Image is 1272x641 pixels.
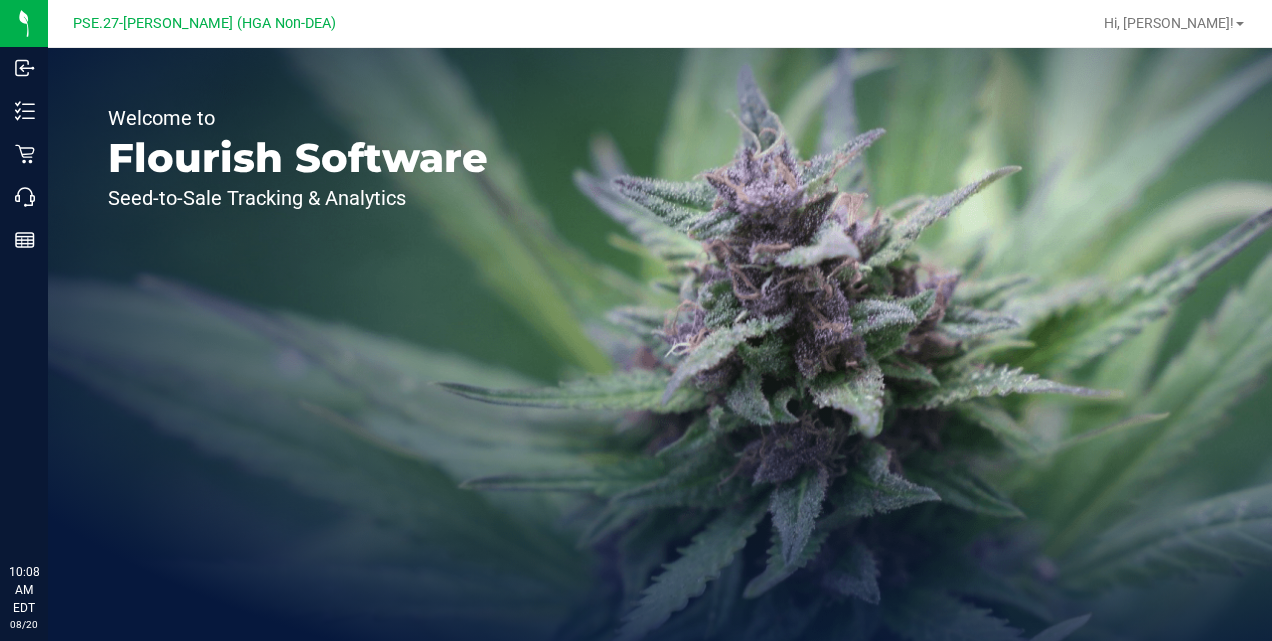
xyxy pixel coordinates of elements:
span: PSE.27-[PERSON_NAME] (HGA Non-DEA) [73,15,336,32]
inline-svg: Inbound [15,58,35,78]
p: Welcome to [108,108,488,128]
p: 08/20 [9,617,39,632]
inline-svg: Retail [15,144,35,164]
inline-svg: Call Center [15,187,35,207]
p: Seed-to-Sale Tracking & Analytics [108,188,488,208]
iframe: Resource center [20,481,80,541]
inline-svg: Reports [15,230,35,250]
p: Flourish Software [108,138,488,178]
inline-svg: Inventory [15,101,35,121]
span: Hi, [PERSON_NAME]! [1104,15,1234,31]
p: 10:08 AM EDT [9,563,39,617]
